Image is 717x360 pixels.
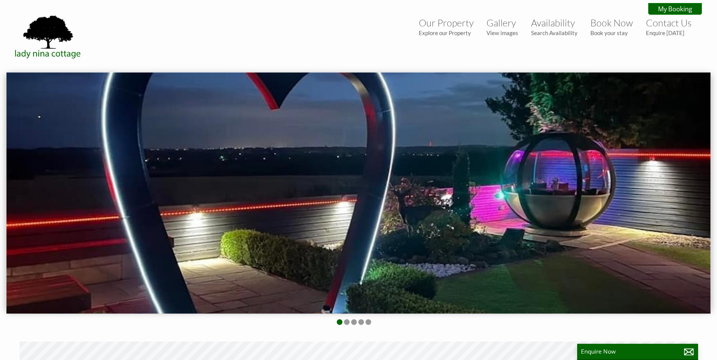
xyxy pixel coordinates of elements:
a: Contact UsEnquire [DATE] [646,17,692,36]
a: My Booking [648,3,702,15]
small: View images [486,29,518,36]
a: GalleryView images [486,17,518,36]
a: Our PropertyExplore our Property [419,17,474,36]
a: Book NowBook your stay [590,17,633,36]
small: Search Availability [531,29,578,36]
img: Lady Nina Cottage [11,14,86,59]
a: AvailabilitySearch Availability [531,17,578,36]
small: Enquire [DATE] [646,29,692,36]
small: Explore our Property [419,29,474,36]
small: Book your stay [590,29,633,36]
p: Enquire Now [581,348,694,355]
